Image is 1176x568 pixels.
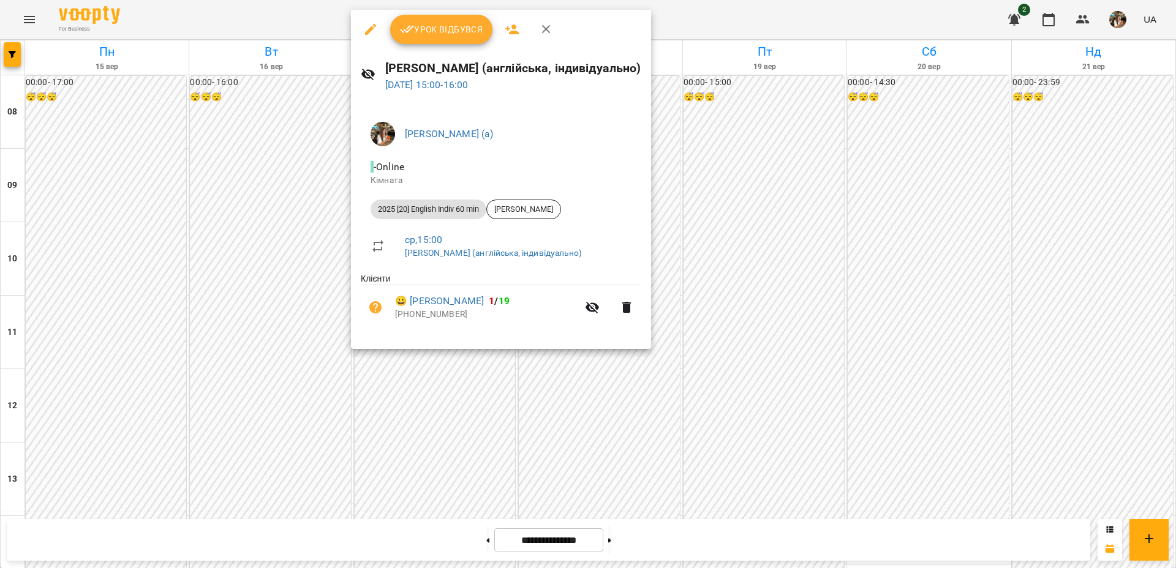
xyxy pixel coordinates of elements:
span: - Online [371,161,407,173]
span: 19 [499,295,510,307]
button: Урок відбувся [390,15,493,44]
span: 1 [489,295,494,307]
button: Візит ще не сплачено. Додати оплату? [361,293,390,322]
p: Кімната [371,174,631,187]
b: / [489,295,510,307]
span: Урок відбувся [400,22,483,37]
h6: [PERSON_NAME] (англійська, індивідуально) [385,59,641,78]
a: ср , 15:00 [405,234,442,245]
a: [PERSON_NAME] (англійська, індивідуально) [405,248,582,258]
a: 😀 [PERSON_NAME] [395,294,484,308]
a: [PERSON_NAME] (а) [405,128,494,140]
ul: Клієнти [361,272,641,334]
div: [PERSON_NAME] [486,200,561,219]
p: [PHONE_NUMBER] [395,308,578,321]
img: bab909270f41ff6b6355ba0ec2268f93.jpg [371,122,395,146]
span: [PERSON_NAME] [487,204,560,215]
a: [DATE] 15:00-16:00 [385,79,469,91]
span: 2025 [20] English Indiv 60 min [371,204,486,215]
